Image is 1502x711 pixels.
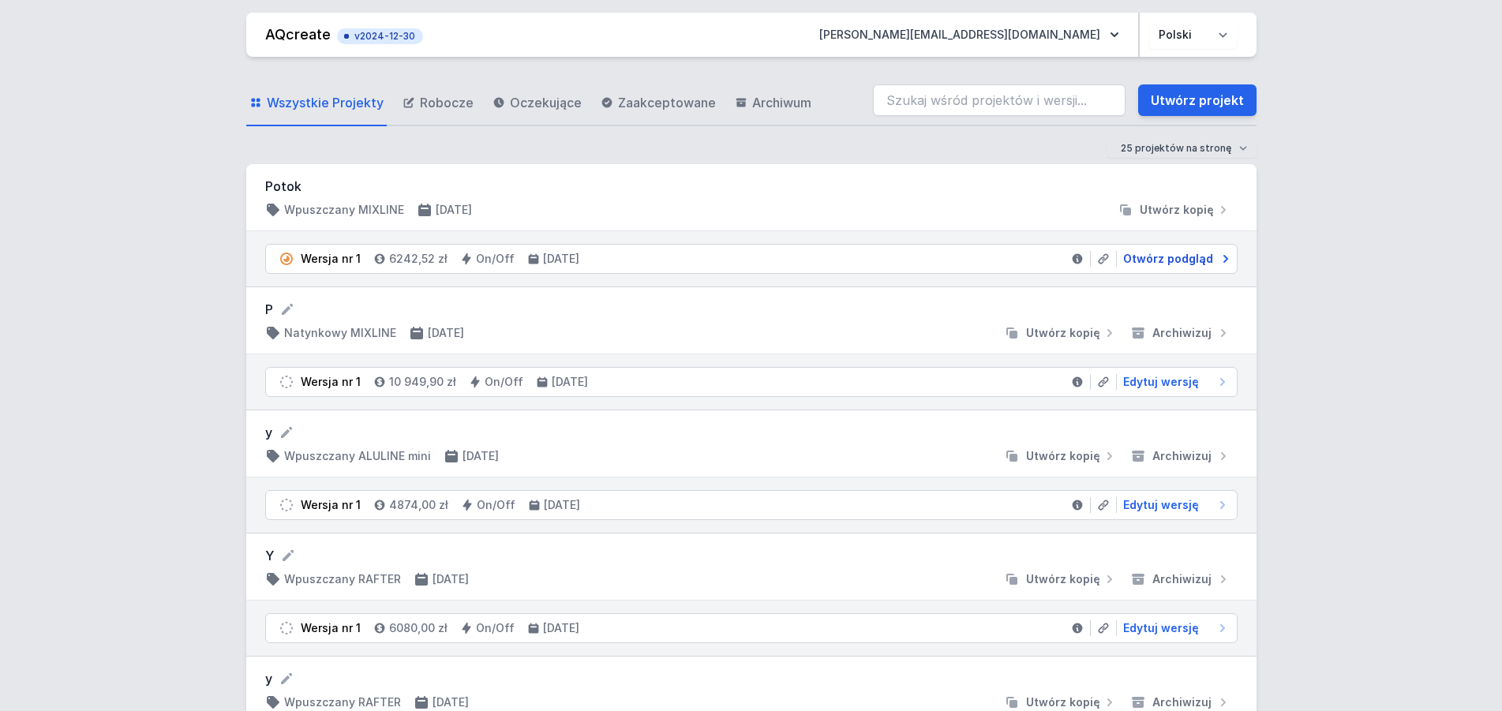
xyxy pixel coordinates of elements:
[345,30,415,43] span: v2024-12-30
[618,93,716,112] span: Zaakceptowane
[265,669,1238,688] form: y
[1124,448,1238,464] button: Archiwizuj
[284,202,404,218] h4: Wpuszczany MIXLINE
[597,80,719,126] a: Zaakceptowane
[543,620,579,636] h4: [DATE]
[301,497,361,513] div: Wersja nr 1
[552,374,588,390] h4: [DATE]
[1123,251,1213,267] span: Otwórz podgląd
[489,80,585,126] a: Oczekujące
[280,548,296,563] button: Edytuj nazwę projektu
[1117,251,1230,267] a: Otwórz podgląd
[433,694,469,710] h4: [DATE]
[543,251,579,267] h4: [DATE]
[477,497,515,513] h4: On/Off
[732,80,815,126] a: Archiwum
[301,620,361,636] div: Wersja nr 1
[544,497,580,513] h4: [DATE]
[1123,620,1199,636] span: Edytuj wersję
[279,620,294,636] img: draft.svg
[807,21,1132,49] button: [PERSON_NAME][EMAIL_ADDRESS][DOMAIN_NAME]
[420,93,474,112] span: Robocze
[389,497,448,513] h4: 4874,00 zł
[284,571,401,587] h4: Wpuszczany RAFTER
[279,671,294,687] button: Edytuj nazwę projektu
[337,25,423,44] button: v2024-12-30
[1124,571,1238,587] button: Archiwizuj
[265,546,1238,565] form: Y
[1149,21,1238,49] select: Wybierz język
[389,374,456,390] h4: 10 949,90 zł
[284,325,396,341] h4: Natynkowy MIXLINE
[1138,84,1257,116] a: Utwórz projekt
[1123,374,1199,390] span: Edytuj wersję
[279,374,294,390] img: draft.svg
[510,93,582,112] span: Oczekujące
[301,374,361,390] div: Wersja nr 1
[1124,694,1238,710] button: Archiwizuj
[1152,571,1212,587] span: Archiwizuj
[279,251,294,267] img: pending.svg
[433,571,469,587] h4: [DATE]
[1152,694,1212,710] span: Archiwizuj
[1152,325,1212,341] span: Archiwizuj
[1123,497,1199,513] span: Edytuj wersję
[1140,202,1214,218] span: Utwórz kopię
[1026,694,1100,710] span: Utwórz kopię
[428,325,464,341] h4: [DATE]
[476,251,515,267] h4: On/Off
[1152,448,1212,464] span: Archiwizuj
[284,694,401,710] h4: Wpuszczany RAFTER
[279,497,294,513] img: draft.svg
[246,80,387,126] a: Wszystkie Projekty
[389,620,448,636] h4: 6080,00 zł
[265,26,331,43] a: AQcreate
[267,93,384,112] span: Wszystkie Projekty
[301,251,361,267] div: Wersja nr 1
[1026,571,1100,587] span: Utwórz kopię
[463,448,499,464] h4: [DATE]
[998,571,1124,587] button: Utwórz kopię
[436,202,472,218] h4: [DATE]
[279,301,295,317] button: Edytuj nazwę projektu
[1117,620,1230,636] a: Edytuj wersję
[389,251,448,267] h4: 6242,52 zł
[265,423,1238,442] form: y
[284,448,431,464] h4: Wpuszczany ALULINE mini
[998,694,1124,710] button: Utwórz kopię
[265,300,1238,319] form: P
[1026,448,1100,464] span: Utwórz kopię
[265,177,1238,196] h3: Potok
[752,93,811,112] span: Archiwum
[998,325,1124,341] button: Utwórz kopię
[998,448,1124,464] button: Utwórz kopię
[1117,497,1230,513] a: Edytuj wersję
[1111,202,1238,218] button: Utwórz kopię
[1124,325,1238,341] button: Archiwizuj
[399,80,477,126] a: Robocze
[476,620,515,636] h4: On/Off
[873,84,1126,116] input: Szukaj wśród projektów i wersji...
[1026,325,1100,341] span: Utwórz kopię
[485,374,523,390] h4: On/Off
[279,425,294,440] button: Edytuj nazwę projektu
[1117,374,1230,390] a: Edytuj wersję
